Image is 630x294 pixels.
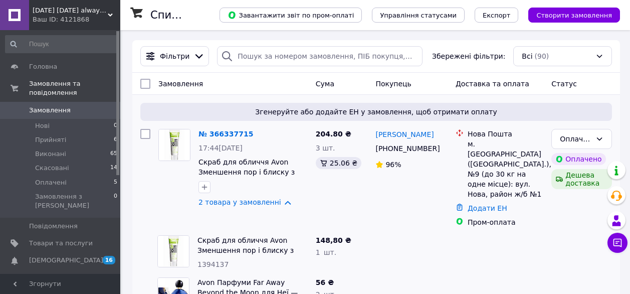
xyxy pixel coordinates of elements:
span: 0 [114,192,117,210]
div: 25.06 ₴ [316,157,361,169]
span: Нові [35,121,50,130]
span: 1394137 [197,260,229,268]
span: Скасовані [35,164,69,173]
span: 0 [114,121,117,130]
a: Додати ЕН [468,204,507,212]
span: 1 шт. [316,248,336,256]
span: Доставка та оплата [456,80,529,88]
div: Ваш ID: 4121868 [33,15,120,24]
span: Управління статусами [380,12,457,19]
span: Статус [551,80,577,88]
span: Оплачені [35,178,67,187]
img: Фото товару [158,236,189,267]
span: Cума [316,80,334,88]
span: 14 [110,164,117,173]
div: [PHONE_NUMBER] [373,141,440,156]
span: Всі [522,51,532,61]
a: [PERSON_NAME] [375,129,434,139]
span: 16 [103,256,115,264]
span: Покупець [375,80,411,88]
img: Фото товару [159,129,190,161]
span: Замовлення та повідомлення [29,79,120,97]
div: м. [GEOGRAPHIC_DATA] ([GEOGRAPHIC_DATA].), №9 (до 30 кг на одне місце): вул. Нова, район ж/б №1 [468,139,543,199]
span: 6 [114,135,117,144]
span: [DEMOGRAPHIC_DATA] [29,256,103,265]
div: Оплачено [560,133,591,144]
span: Завантажити звіт по пром-оплаті [228,11,354,20]
span: 56 ₴ [316,278,334,286]
button: Створити замовлення [528,8,620,23]
div: Пром-оплата [468,217,543,227]
div: Дешева доставка [551,169,612,189]
span: Головна [29,62,57,71]
span: Фільтри [160,51,189,61]
a: Скраб для обличчя Avon Зменшення пор і блиску з екстрактами гамамелісу та евкаліпту 75 мл відлущу... [197,236,300,284]
div: Нова Пошта [468,129,543,139]
a: Фото товару [158,129,190,161]
span: Замовлення з [PERSON_NAME] [35,192,114,210]
span: Замовлення [29,106,71,115]
span: Today tomorrow always Avon [33,6,108,15]
span: Виконані [35,150,66,159]
button: Експорт [475,8,519,23]
a: 2 товара у замовленні [198,198,281,206]
span: (90) [535,52,549,60]
div: Оплачено [551,153,605,165]
span: Замовлення [158,80,203,88]
span: Згенеруйте або додайте ЕН у замовлення, щоб отримати оплату [144,107,608,117]
input: Пошук [5,35,118,53]
span: Збережені фільтри: [432,51,505,61]
span: 3 шт. [316,144,335,152]
button: Чат з покупцем [607,233,627,253]
span: Прийняті [35,135,66,144]
span: Товари та послуги [29,239,93,248]
span: Експорт [483,12,511,19]
h1: Список замовлень [150,9,252,21]
span: Створити замовлення [536,12,612,19]
span: 204.80 ₴ [316,130,351,138]
span: 148,80 ₴ [316,236,351,244]
span: Показники роботи компанії [29,273,93,291]
a: Скраб для обличчя Avon Зменшення пор і блиску з екстрактами гамамелісу та евкаліпту 75 мл відлущу... [198,158,301,206]
span: 5 [114,178,117,187]
a: № 366337715 [198,130,253,138]
span: Повідомлення [29,222,78,231]
button: Завантажити звіт по пром-оплаті [220,8,362,23]
button: Управління статусами [372,8,465,23]
span: 96% [385,161,401,169]
a: Створити замовлення [518,11,620,19]
input: Пошук за номером замовлення, ПІБ покупця, номером телефону, Email, номером накладної [217,46,422,66]
span: 65 [110,150,117,159]
span: 17:44[DATE] [198,144,243,152]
